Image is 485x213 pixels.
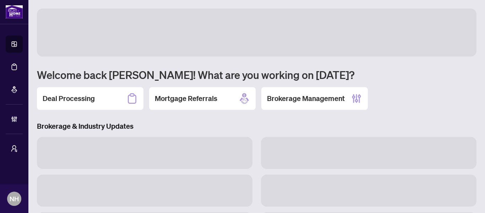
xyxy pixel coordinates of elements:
[37,68,476,81] h1: Welcome back [PERSON_NAME]! What are you working on [DATE]?
[11,145,18,152] span: user-switch
[267,94,345,103] h2: Brokerage Management
[43,94,95,103] h2: Deal Processing
[10,194,19,204] span: NH
[6,5,23,18] img: logo
[155,94,217,103] h2: Mortgage Referrals
[37,121,476,131] h3: Brokerage & Industry Updates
